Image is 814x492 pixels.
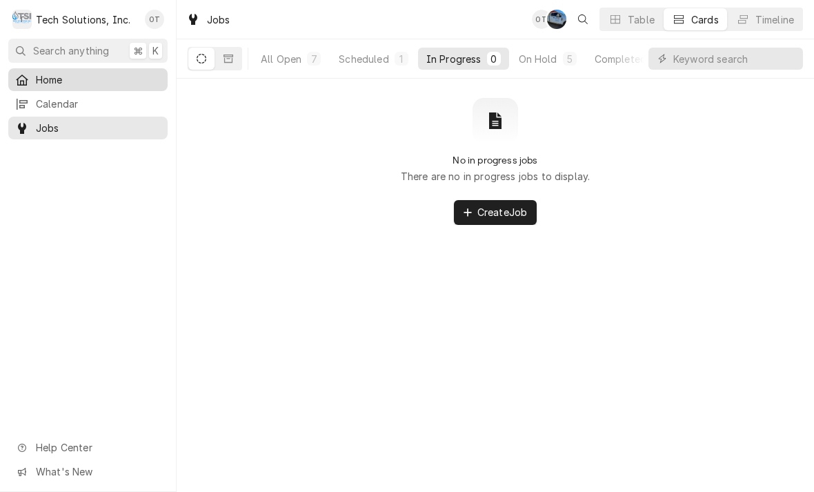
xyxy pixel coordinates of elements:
div: In Progress [426,52,482,66]
a: Go to Help Center [8,436,168,459]
div: 7 [310,52,318,66]
div: On Hold [519,52,557,66]
div: OT [532,10,551,29]
div: Scheduled [339,52,388,66]
div: Timeline [755,12,794,27]
a: Jobs [8,117,168,139]
button: Open search [572,8,594,30]
span: What's New [36,464,159,479]
p: There are no in progress jobs to display. [401,169,590,184]
span: Create Job [475,205,530,219]
a: Home [8,68,168,91]
span: Home [36,72,161,87]
span: K [152,43,159,58]
a: Calendar [8,92,168,115]
div: All Open [261,52,301,66]
div: Completed [595,52,646,66]
span: Calendar [36,97,161,111]
a: Go to What's New [8,460,168,483]
div: 5 [566,52,574,66]
div: Cards [691,12,719,27]
span: ⌘ [133,43,143,58]
div: Joe Paschal's Avatar [547,10,566,29]
div: Otis Tooley's Avatar [532,10,551,29]
div: T [12,10,32,29]
span: Search anything [33,43,109,58]
span: Help Center [36,440,159,455]
div: Tech Solutions, Inc. [36,12,130,27]
input: Keyword search [673,48,796,70]
div: 0 [490,52,498,66]
div: JP [547,10,566,29]
div: Tech Solutions, Inc.'s Avatar [12,10,32,29]
button: CreateJob [454,200,537,225]
span: Jobs [36,121,161,135]
div: OT [145,10,164,29]
button: Search anything⌘K [8,39,168,63]
div: Table [628,12,655,27]
div: Otis Tooley's Avatar [145,10,164,29]
div: 1 [397,52,406,66]
h2: No in progress jobs [453,155,537,166]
